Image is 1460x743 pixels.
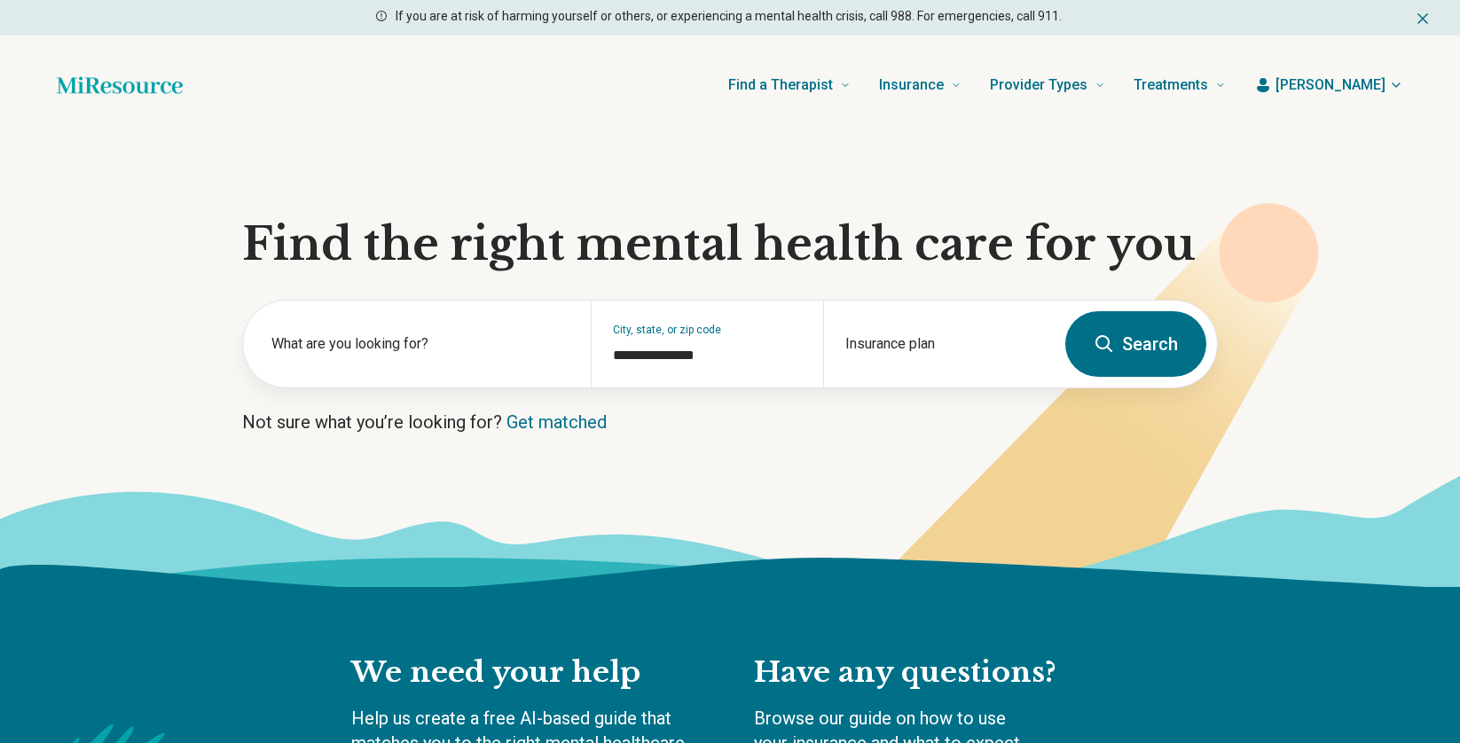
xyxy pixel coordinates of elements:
button: Dismiss [1414,7,1432,28]
span: Provider Types [990,73,1087,98]
a: Get matched [506,411,607,433]
span: Find a Therapist [728,73,833,98]
a: Provider Types [990,50,1105,121]
h1: Find the right mental health care for you [242,218,1218,271]
label: What are you looking for? [271,333,569,355]
h2: We need your help [351,654,718,692]
button: [PERSON_NAME] [1254,74,1403,96]
a: Find a Therapist [728,50,851,121]
p: Not sure what you’re looking for? [242,410,1218,434]
span: [PERSON_NAME] [1276,74,1385,96]
h2: Have any questions? [754,654,1109,692]
button: Search [1065,311,1206,377]
span: Treatments [1134,73,1208,98]
span: Insurance [879,73,944,98]
a: Treatments [1134,50,1226,121]
a: Home page [57,67,183,103]
p: If you are at risk of harming yourself or others, or experiencing a mental health crisis, call 98... [396,7,1062,26]
a: Insurance [879,50,962,121]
